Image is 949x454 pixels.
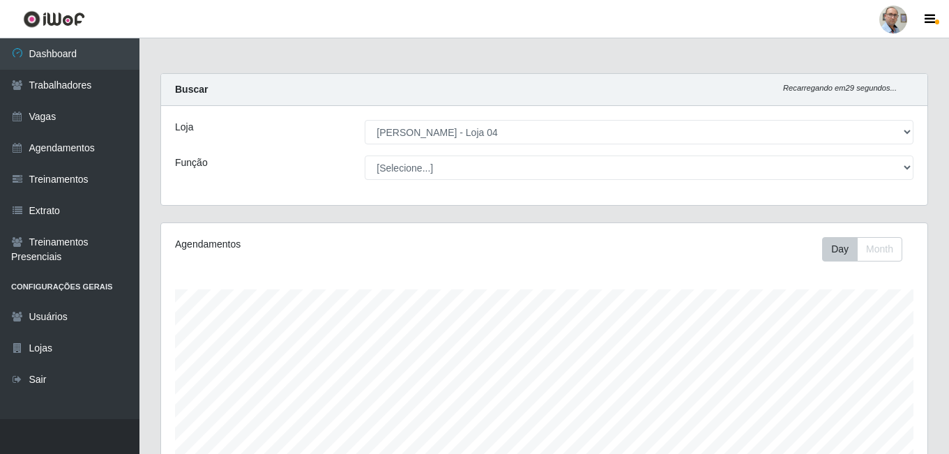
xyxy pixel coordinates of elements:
[23,10,85,28] img: CoreUI Logo
[175,156,208,170] label: Função
[175,237,471,252] div: Agendamentos
[783,84,897,92] i: Recarregando em 29 segundos...
[822,237,858,262] button: Day
[822,237,902,262] div: First group
[175,120,193,135] label: Loja
[857,237,902,262] button: Month
[822,237,913,262] div: Toolbar with button groups
[175,84,208,95] strong: Buscar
